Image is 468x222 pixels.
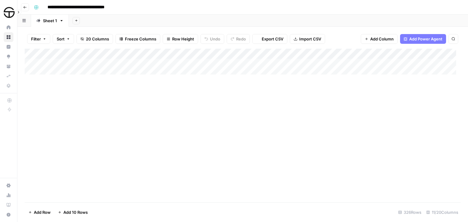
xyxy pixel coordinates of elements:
[4,23,13,32] a: Home
[76,34,113,44] button: 20 Columns
[4,7,15,18] img: SimpleTire Logo
[27,34,50,44] button: Filter
[227,34,250,44] button: Redo
[4,190,13,200] a: Usage
[34,209,51,215] span: Add Row
[172,36,194,42] span: Row Height
[4,210,13,220] button: Help + Support
[54,207,91,217] button: Add 10 Rows
[25,207,54,217] button: Add Row
[396,207,424,217] div: 326 Rows
[290,34,325,44] button: Import CSV
[361,34,398,44] button: Add Column
[299,36,321,42] span: Import CSV
[4,61,13,71] a: Your Data
[4,200,13,210] a: Learning Hub
[4,52,13,61] a: Opportunities
[4,71,13,81] a: Syncs
[370,36,394,42] span: Add Column
[31,36,41,42] span: Filter
[200,34,224,44] button: Undo
[53,34,74,44] button: Sort
[163,34,198,44] button: Row Height
[4,81,13,91] a: Data Library
[252,34,287,44] button: Export CSV
[43,18,57,24] div: Sheet 1
[424,207,461,217] div: 11/20 Columns
[4,42,13,52] a: Insights
[125,36,156,42] span: Freeze Columns
[400,34,446,44] button: Add Power Agent
[409,36,442,42] span: Add Power Agent
[31,15,69,27] a: Sheet 1
[4,32,13,42] a: Browse
[210,36,220,42] span: Undo
[4,181,13,190] a: Settings
[236,36,246,42] span: Redo
[57,36,65,42] span: Sort
[63,209,88,215] span: Add 10 Rows
[86,36,109,42] span: 20 Columns
[115,34,160,44] button: Freeze Columns
[262,36,283,42] span: Export CSV
[4,5,13,20] button: Workspace: SimpleTire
